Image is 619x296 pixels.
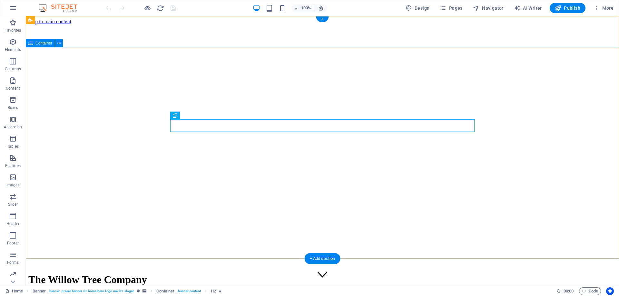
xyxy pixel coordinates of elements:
span: Container [35,41,52,45]
span: Click to select. Double-click to edit [156,287,174,295]
p: Slider [8,202,18,207]
img: Editor Logo [37,4,85,12]
div: + Add section [305,253,340,264]
nav: breadcrumb [33,287,222,295]
i: This element is a customizable preset [137,289,140,293]
i: On resize automatically adjust zoom level to fit chosen device. [318,5,324,11]
button: Code [579,287,601,295]
span: Publish [555,5,580,11]
button: Usercentrics [606,287,614,295]
i: Element contains an animation [219,289,221,293]
span: Pages [440,5,462,11]
button: More [591,3,616,13]
button: Publish [550,3,585,13]
p: Elements [5,47,21,52]
p: Tables [7,144,19,149]
span: . banner .preset-banner-v3-home-hero-logo-nav-h1-slogan [48,287,134,295]
span: Click to select. Double-click to edit [33,287,46,295]
span: Navigator [473,5,504,11]
p: Boxes [8,105,18,110]
h6: Session time [557,287,574,295]
span: More [593,5,614,11]
span: AI Writer [514,5,542,11]
span: Design [406,5,430,11]
a: Click to cancel selection. Double-click to open Pages [5,287,23,295]
i: This element contains a background [142,289,146,293]
button: Pages [437,3,465,13]
p: Favorites [5,28,21,33]
button: AI Writer [511,3,545,13]
p: Footer [7,241,19,246]
span: Click to select. Double-click to edit [211,287,216,295]
span: . banner-content [177,287,201,295]
button: 100% [291,4,314,12]
a: Skip to main content [3,3,45,8]
p: Columns [5,66,21,72]
p: Images [6,183,20,188]
button: Click here to leave preview mode and continue editing [143,4,151,12]
p: Content [6,86,20,91]
div: Design (Ctrl+Alt+Y) [403,3,432,13]
button: Design [403,3,432,13]
span: 00 00 [564,287,574,295]
p: Forms [7,260,19,265]
span: : [568,289,569,293]
span: Code [582,287,598,295]
p: Accordion [4,124,22,130]
div: + [316,16,329,22]
h6: 100% [301,4,311,12]
p: Features [5,163,21,168]
button: Navigator [470,3,506,13]
p: Header [6,221,19,226]
button: reload [156,4,164,12]
i: Reload page [157,5,164,12]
